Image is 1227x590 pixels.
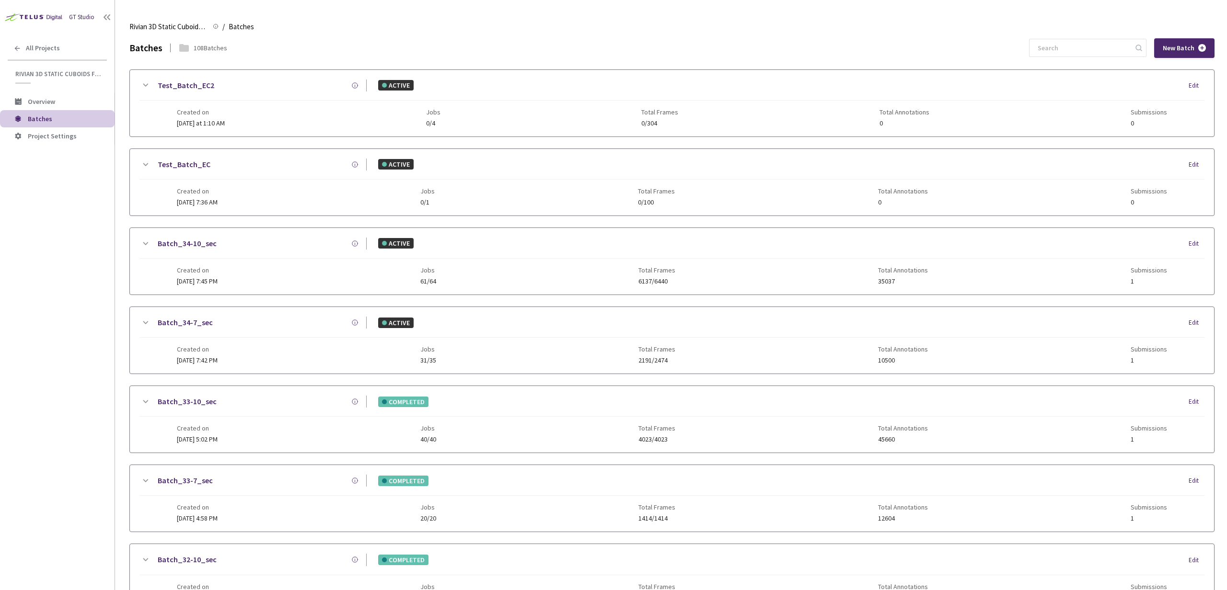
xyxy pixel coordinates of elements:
span: Total Frames [638,345,675,353]
span: 0/4 [426,120,440,127]
div: Batch_34-10_secACTIVEEditCreated on[DATE] 7:45 PMJobs61/64Total Frames6137/6440Total Annotations3... [130,228,1214,295]
span: Submissions [1131,424,1167,432]
span: Total Annotations [878,345,928,353]
span: Submissions [1131,108,1167,116]
span: Total Frames [638,187,675,195]
span: 0 [878,199,928,206]
span: [DATE] 5:02 PM [177,435,218,443]
div: ACTIVE [378,238,414,249]
div: Batch_33-7_secCOMPLETEDEditCreated on[DATE] 4:58 PMJobs20/20Total Frames1414/1414Total Annotation... [130,465,1214,532]
span: 45660 [878,436,928,443]
div: Batch_34-7_secACTIVEEditCreated on[DATE] 7:42 PMJobs31/35Total Frames2191/2474Total Annotations10... [130,307,1214,374]
a: Batch_34-10_sec [158,238,217,250]
span: 0 [1131,199,1167,206]
span: 0/100 [638,199,675,206]
span: Total Frames [638,266,675,274]
div: GT Studio [69,12,94,22]
a: Test_Batch_EC [158,159,210,170]
a: Batch_34-7_sec [158,317,213,329]
span: Total Frames [638,503,675,511]
div: ACTIVE [378,318,414,328]
div: Edit [1189,556,1204,565]
div: ACTIVE [378,80,414,91]
span: Batches [28,114,52,123]
span: Created on [177,108,225,116]
span: 0/1 [420,199,435,206]
a: Batch_33-7_sec [158,475,213,487]
span: 4023/4023 [638,436,675,443]
div: Edit [1189,160,1204,170]
span: Jobs [420,266,436,274]
span: 61/64 [420,278,436,285]
div: Test_Batch_EC2ACTIVEEditCreated on[DATE] at 1:10 AMJobs0/4Total Frames0/304Total Annotations0Subm... [130,70,1214,136]
span: [DATE] 7:45 PM [177,277,218,285]
span: 10500 [878,357,928,364]
div: ACTIVE [378,159,414,170]
span: 6137/6440 [638,278,675,285]
div: Edit [1189,476,1204,486]
span: 35037 [878,278,928,285]
div: COMPLETED [378,476,428,486]
span: Created on [177,503,218,511]
li: / [222,21,225,33]
span: New Batch [1163,44,1194,52]
div: Test_Batch_ECACTIVEEditCreated on[DATE] 7:36 AMJobs0/1Total Frames0/100Total Annotations0Submissi... [130,149,1214,216]
span: [DATE] 7:42 PM [177,356,218,364]
span: Created on [177,345,218,353]
span: 1 [1131,357,1167,364]
span: 40/40 [420,436,436,443]
span: Total Frames [638,424,675,432]
span: 0 [880,120,929,127]
div: Edit [1189,318,1204,328]
span: Batches [229,21,254,33]
div: Edit [1189,81,1204,91]
span: Total Frames [641,108,678,116]
span: 1414/1414 [638,515,675,522]
div: Edit [1189,397,1204,407]
span: Submissions [1131,266,1167,274]
span: All Projects [26,44,60,52]
span: Created on [177,424,218,432]
span: Jobs [420,187,435,195]
span: Submissions [1131,503,1167,511]
div: Batch_33-10_secCOMPLETEDEditCreated on[DATE] 5:02 PMJobs40/40Total Frames4023/4023Total Annotatio... [130,386,1214,453]
span: 12604 [878,515,928,522]
span: 1 [1131,278,1167,285]
span: [DATE] at 1:10 AM [177,119,225,127]
span: Created on [177,187,218,195]
span: Submissions [1131,187,1167,195]
span: 1 [1131,515,1167,522]
span: Jobs [426,108,440,116]
div: COMPLETED [378,555,428,565]
span: Total Annotations [878,503,928,511]
span: Jobs [420,345,436,353]
span: Created on [177,266,218,274]
div: 108 Batches [194,43,227,53]
span: 1 [1131,436,1167,443]
span: 2191/2474 [638,357,675,364]
span: Total Annotations [880,108,929,116]
span: Submissions [1131,345,1167,353]
span: 0/304 [641,120,678,127]
span: Rivian 3D Static Cuboids fixed[2024-25] [15,70,101,78]
span: [DATE] 4:58 PM [177,514,218,522]
a: Batch_33-10_sec [158,396,217,408]
span: 20/20 [420,515,436,522]
input: Search [1032,39,1134,57]
span: Total Annotations [878,424,928,432]
span: Jobs [420,503,436,511]
span: 31/35 [420,357,436,364]
div: COMPLETED [378,397,428,407]
a: Test_Batch_EC2 [158,79,214,91]
span: Project Settings [28,132,77,140]
span: Overview [28,97,55,106]
span: Rivian 3D Static Cuboids fixed[2024-25] [129,21,207,33]
a: Batch_32-10_sec [158,554,217,566]
span: Total Annotations [878,266,928,274]
div: Batches [129,40,162,55]
span: Total Annotations [878,187,928,195]
span: [DATE] 7:36 AM [177,198,218,206]
span: 0 [1131,120,1167,127]
span: Jobs [420,424,436,432]
div: Edit [1189,239,1204,249]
